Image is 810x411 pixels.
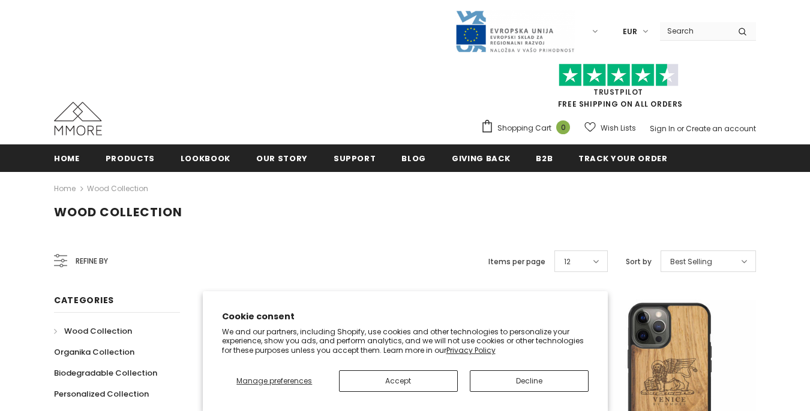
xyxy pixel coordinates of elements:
[334,153,376,164] span: support
[536,153,553,164] span: B2B
[106,144,155,171] a: Products
[650,123,675,134] a: Sign In
[481,69,756,109] span: FREE SHIPPING ON ALL ORDERS
[488,256,545,268] label: Items per page
[76,255,108,268] span: Refine by
[256,153,308,164] span: Our Story
[54,388,149,400] span: Personalized Collection
[87,183,148,194] a: Wood Collection
[578,144,667,171] a: Track your order
[181,144,230,171] a: Lookbook
[446,345,496,355] a: Privacy Policy
[401,144,426,171] a: Blog
[556,120,570,134] span: 0
[222,370,328,392] button: Manage preferences
[236,376,312,386] span: Manage preferences
[470,370,589,392] button: Decline
[578,153,667,164] span: Track your order
[54,102,102,135] img: MMORE Cases
[601,122,636,134] span: Wish Lists
[334,144,376,171] a: support
[54,294,114,306] span: Categories
[559,64,679,87] img: Trust Pilot Stars
[593,87,643,97] a: Trustpilot
[54,321,132,342] a: Wood Collection
[564,256,571,268] span: 12
[401,153,426,164] span: Blog
[181,153,230,164] span: Lookbook
[584,117,636,138] a: Wish Lists
[536,144,553,171] a: B2B
[623,26,637,38] span: EUR
[54,144,80,171] a: Home
[54,367,157,379] span: Biodegradable Collection
[670,256,712,268] span: Best Selling
[686,123,756,134] a: Create an account
[452,153,510,164] span: Giving back
[54,153,80,164] span: Home
[660,22,729,40] input: Search Site
[455,26,575,36] a: Javni Razpis
[222,327,589,355] p: We and our partners, including Shopify, use cookies and other technologies to personalize your ex...
[481,119,576,137] a: Shopping Cart 0
[452,144,510,171] a: Giving back
[497,122,551,134] span: Shopping Cart
[626,256,652,268] label: Sort by
[54,204,182,220] span: Wood Collection
[222,310,589,323] h2: Cookie consent
[106,153,155,164] span: Products
[54,362,157,383] a: Biodegradable Collection
[54,346,134,358] span: Organika Collection
[54,182,76,196] a: Home
[455,10,575,53] img: Javni Razpis
[54,342,134,362] a: Organika Collection
[54,383,149,404] a: Personalized Collection
[339,370,458,392] button: Accept
[64,325,132,337] span: Wood Collection
[677,123,684,134] span: or
[256,144,308,171] a: Our Story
